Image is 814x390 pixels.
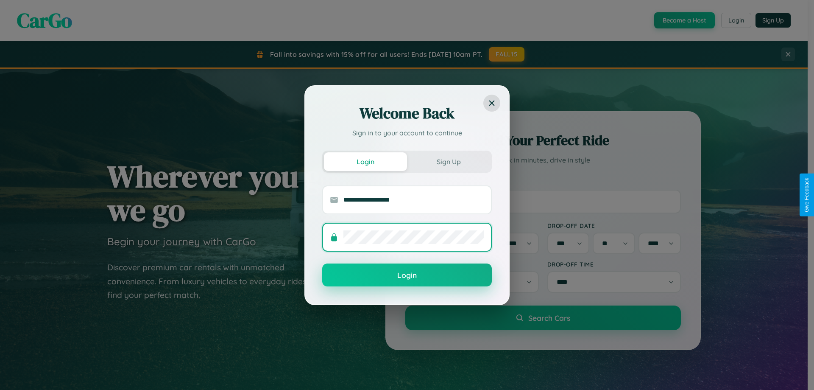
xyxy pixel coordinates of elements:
button: Sign Up [407,152,490,171]
div: Give Feedback [804,178,810,212]
h2: Welcome Back [322,103,492,123]
button: Login [324,152,407,171]
button: Login [322,264,492,286]
p: Sign in to your account to continue [322,128,492,138]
